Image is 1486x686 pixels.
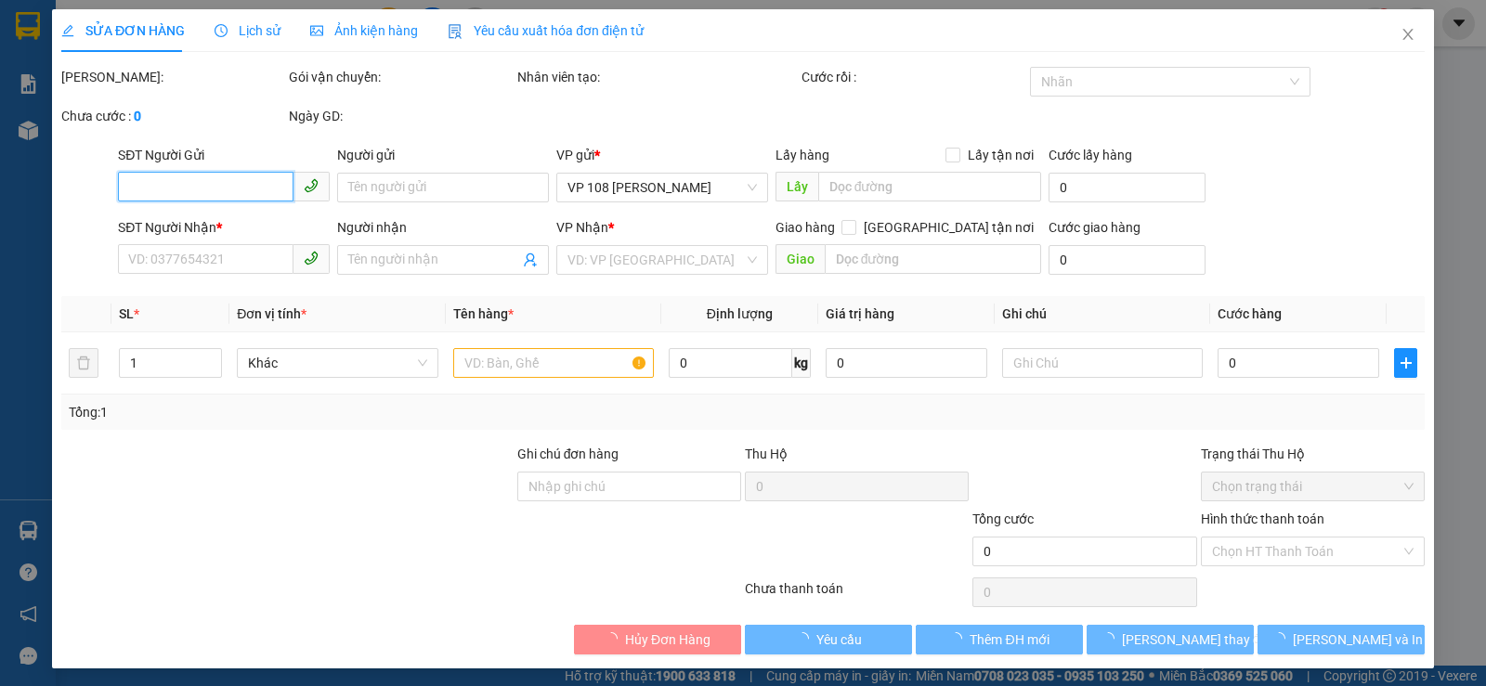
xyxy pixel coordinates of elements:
[743,578,971,611] div: Chưa thanh toán
[1218,306,1282,321] span: Cước hàng
[1049,220,1141,235] label: Cước giao hàng
[517,67,799,87] div: Nhân viên tạo:
[825,244,1042,274] input: Dọc đường
[61,67,285,87] div: [PERSON_NAME]:
[304,178,319,193] span: phone
[776,172,818,201] span: Lấy
[453,348,654,378] input: VD: Bàn, Ghế
[792,348,811,378] span: kg
[1272,632,1293,645] span: loading
[1395,356,1416,370] span: plus
[215,23,280,38] span: Lịch sử
[118,217,330,238] div: SĐT Người Nhận
[119,306,134,321] span: SL
[310,24,323,37] span: picture
[605,632,625,645] span: loading
[523,252,538,267] span: user-add
[453,306,514,321] span: Tên hàng
[1049,148,1132,162] label: Cước lấy hàng
[745,625,912,654] button: Yêu cầu
[970,629,1049,650] span: Thêm ĐH mới
[1258,625,1425,654] button: [PERSON_NAME] và In
[237,306,306,321] span: Đơn vị tính
[69,402,575,422] div: Tổng: 1
[1394,348,1417,378] button: plus
[995,296,1210,332] th: Ghi chú
[574,625,741,654] button: Hủy Đơn Hàng
[796,632,816,645] span: loading
[745,447,788,461] span: Thu Hộ
[248,349,426,377] span: Khác
[289,67,513,87] div: Gói vận chuyển:
[776,244,825,274] span: Giao
[1101,632,1122,645] span: loading
[61,24,74,37] span: edit
[1212,472,1414,500] span: Chọn trạng thái
[625,629,710,650] span: Hủy Đơn Hàng
[304,251,319,265] span: phone
[289,106,513,126] div: Ngày GD:
[1002,348,1203,378] input: Ghi Chú
[776,220,835,235] span: Giao hàng
[567,174,757,201] span: VP 108 Lê Hồng Phong - Vũng Tàu
[134,109,141,123] b: 0
[517,447,619,461] label: Ghi chú đơn hàng
[1122,629,1271,650] span: [PERSON_NAME] thay đổi
[448,24,463,39] img: icon
[1201,444,1425,464] div: Trạng thái Thu Hộ
[802,67,1025,87] div: Cước rồi :
[826,306,894,321] span: Giá trị hàng
[310,23,418,38] span: Ảnh kiện hàng
[707,306,773,321] span: Định lượng
[215,24,228,37] span: clock-circle
[1049,245,1206,275] input: Cước giao hàng
[337,145,549,165] div: Người gửi
[1201,511,1324,526] label: Hình thức thanh toán
[69,348,98,378] button: delete
[818,172,1042,201] input: Dọc đường
[337,217,549,238] div: Người nhận
[960,145,1041,165] span: Lấy tận nơi
[556,220,608,235] span: VP Nhận
[61,106,285,126] div: Chưa cước :
[517,472,741,501] input: Ghi chú đơn hàng
[816,629,862,650] span: Yêu cầu
[1382,9,1434,61] button: Close
[118,145,330,165] div: SĐT Người Gửi
[448,23,644,38] span: Yêu cầu xuất hóa đơn điện tử
[856,217,1041,238] span: [GEOGRAPHIC_DATA] tận nơi
[61,23,185,38] span: SỬA ĐƠN HÀNG
[556,145,768,165] div: VP gửi
[1293,629,1423,650] span: [PERSON_NAME] và In
[776,148,829,162] span: Lấy hàng
[1087,625,1254,654] button: [PERSON_NAME] thay đổi
[916,625,1083,654] button: Thêm ĐH mới
[1049,173,1206,202] input: Cước lấy hàng
[949,632,970,645] span: loading
[972,511,1034,526] span: Tổng cước
[1401,27,1415,42] span: close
